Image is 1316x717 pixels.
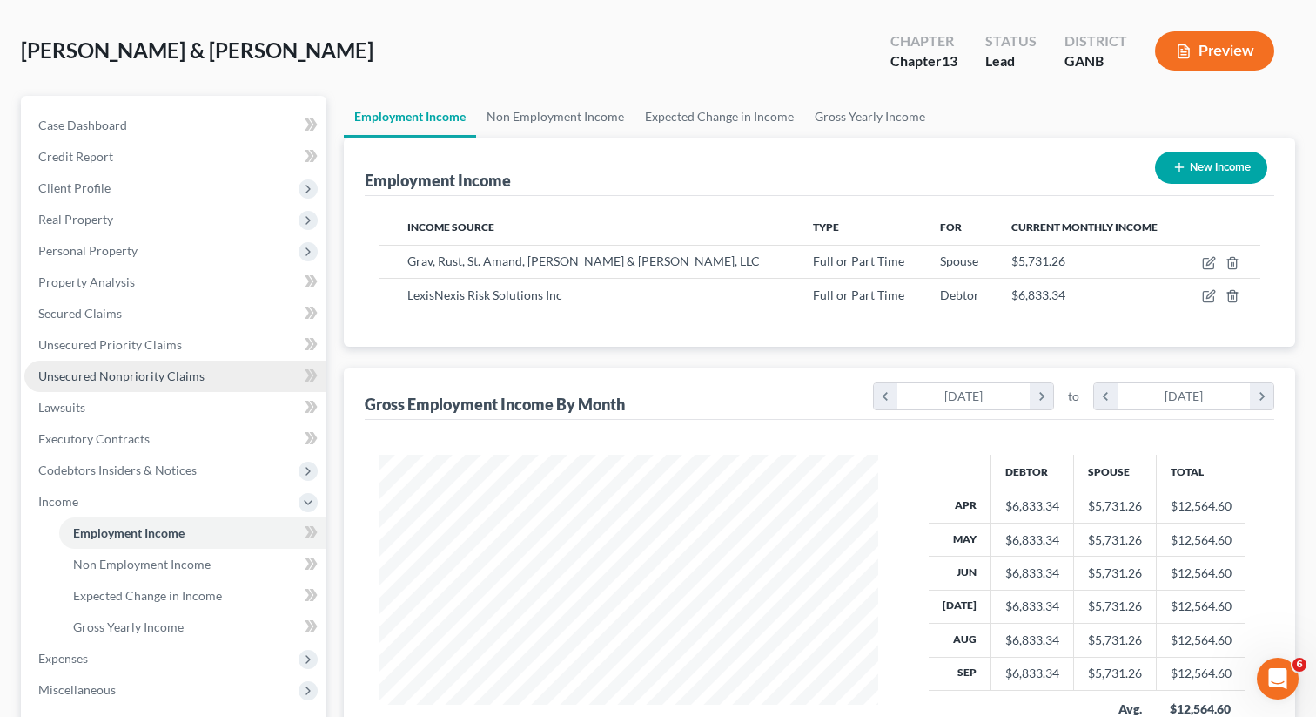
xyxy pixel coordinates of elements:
[1088,665,1142,682] div: $5,731.26
[1064,31,1127,51] div: District
[38,400,85,415] span: Lawsuits
[365,394,625,415] div: Gross Employment Income By Month
[1068,388,1079,405] span: to
[1005,665,1059,682] div: $6,833.34
[38,149,113,164] span: Credit Report
[940,254,978,268] span: Spouse
[1011,220,1158,233] span: Current Monthly Income
[73,588,222,603] span: Expected Change in Income
[1118,383,1251,409] div: [DATE]
[59,580,326,612] a: Expected Change in Income
[24,110,326,141] a: Case Dashboard
[1156,490,1245,523] td: $12,564.60
[890,51,957,71] div: Chapter
[985,31,1037,51] div: Status
[365,170,511,191] div: Employment Income
[59,517,326,549] a: Employment Income
[1030,383,1053,409] i: chevron_right
[38,118,127,132] span: Case Dashboard
[634,96,804,138] a: Expected Change in Income
[1094,383,1118,409] i: chevron_left
[985,51,1037,71] div: Lead
[813,254,904,268] span: Full or Part Time
[897,383,1031,409] div: [DATE]
[24,141,326,172] a: Credit Report
[24,361,326,392] a: Unsecured Nonpriority Claims
[1292,658,1306,672] span: 6
[942,52,957,69] span: 13
[73,525,185,540] span: Employment Income
[407,287,562,302] span: LexisNexis Risk Solutions Inc
[73,557,211,572] span: Non Employment Income
[24,298,326,329] a: Secured Claims
[1005,565,1059,582] div: $6,833.34
[874,383,897,409] i: chevron_left
[38,682,116,697] span: Miscellaneous
[1005,531,1059,549] div: $6,833.34
[940,287,979,302] span: Debtor
[929,590,991,623] th: [DATE]
[813,287,904,302] span: Full or Part Time
[24,267,326,298] a: Property Analysis
[476,96,634,138] a: Non Employment Income
[1005,598,1059,615] div: $6,833.34
[1064,51,1127,71] div: GANB
[38,651,88,666] span: Expenses
[38,494,78,509] span: Income
[73,619,184,634] span: Gross Yearly Income
[1156,557,1245,590] td: $12,564.60
[1155,152,1267,184] button: New Income
[1257,658,1299,700] iframe: Intercom live chat
[24,392,326,423] a: Lawsuits
[24,329,326,361] a: Unsecured Priority Claims
[38,463,197,477] span: Codebtors Insiders & Notices
[38,306,122,321] span: Secured Claims
[1011,287,1065,302] span: $6,833.34
[38,431,150,446] span: Executory Contracts
[1156,657,1245,690] td: $12,564.60
[940,220,962,233] span: For
[1088,531,1142,549] div: $5,731.26
[407,220,494,233] span: Income Source
[1088,632,1142,649] div: $5,731.26
[38,243,138,258] span: Personal Property
[1011,254,1065,268] span: $5,731.26
[38,180,111,195] span: Client Profile
[38,212,113,227] span: Real Property
[929,624,991,657] th: Aug
[813,220,839,233] span: Type
[24,423,326,455] a: Executory Contracts
[344,96,476,138] a: Employment Income
[929,523,991,556] th: May
[38,369,205,383] span: Unsecured Nonpriority Claims
[1156,455,1245,490] th: Total
[929,490,991,523] th: Apr
[1156,590,1245,623] td: $12,564.60
[1073,455,1156,490] th: Spouse
[1088,565,1142,582] div: $5,731.26
[1156,624,1245,657] td: $12,564.60
[1088,497,1142,515] div: $5,731.26
[59,549,326,580] a: Non Employment Income
[804,96,936,138] a: Gross Yearly Income
[1088,598,1142,615] div: $5,731.26
[407,254,760,268] span: Grav, Rust, St. Amand, [PERSON_NAME] & [PERSON_NAME], LLC
[1005,632,1059,649] div: $6,833.34
[929,657,991,690] th: Sep
[38,274,135,289] span: Property Analysis
[990,455,1073,490] th: Debtor
[1250,383,1273,409] i: chevron_right
[1005,497,1059,515] div: $6,833.34
[21,37,373,63] span: [PERSON_NAME] & [PERSON_NAME]
[1155,31,1274,71] button: Preview
[890,31,957,51] div: Chapter
[929,557,991,590] th: Jun
[59,612,326,643] a: Gross Yearly Income
[1156,523,1245,556] td: $12,564.60
[38,337,182,352] span: Unsecured Priority Claims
